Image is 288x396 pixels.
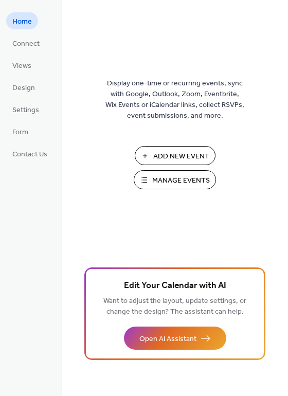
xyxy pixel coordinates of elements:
button: Open AI Assistant [124,327,226,350]
a: Home [6,12,38,29]
a: Connect [6,34,46,51]
a: Contact Us [6,145,53,162]
span: Form [12,127,28,138]
span: Design [12,83,35,94]
span: Manage Events [152,175,210,186]
button: Add New Event [135,146,215,165]
span: Home [12,16,32,27]
a: Settings [6,101,45,118]
span: Open AI Assistant [139,334,196,345]
a: Design [6,79,41,96]
a: Form [6,123,34,140]
span: Contact Us [12,149,47,160]
a: Views [6,57,38,74]
span: Settings [12,105,39,116]
span: Connect [12,39,40,49]
span: Add New Event [153,151,209,162]
span: Want to adjust the layout, update settings, or change the design? The assistant can help. [103,294,246,319]
span: Views [12,61,31,71]
span: Edit Your Calendar with AI [124,279,226,293]
span: Display one-time or recurring events, sync with Google, Outlook, Zoom, Eventbrite, Wix Events or ... [105,78,244,121]
button: Manage Events [134,170,216,189]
